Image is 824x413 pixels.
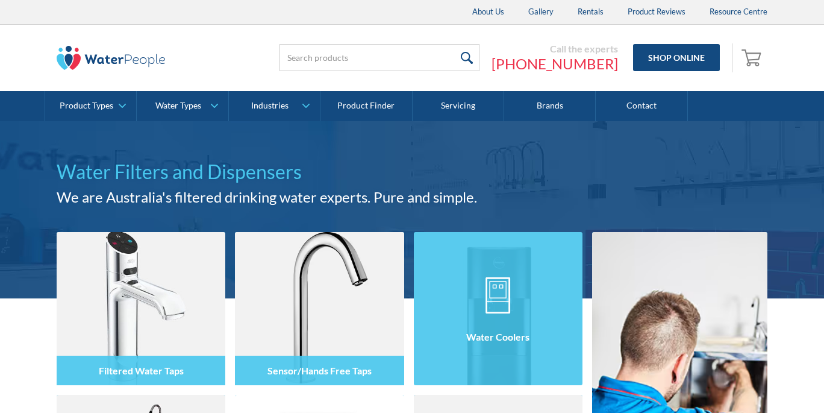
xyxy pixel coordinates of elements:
a: Shop Online [633,44,720,71]
img: Sensor/Hands Free Taps [235,232,404,385]
a: Servicing [413,91,504,121]
img: Water Coolers [414,232,582,385]
a: [PHONE_NUMBER] [492,55,618,73]
div: Call the experts [492,43,618,55]
div: Industries [251,101,289,111]
img: shopping cart [741,48,764,67]
a: Product Finder [320,91,412,121]
h4: Water Coolers [466,331,529,342]
div: Product Types [60,101,113,111]
h4: Sensor/Hands Free Taps [267,365,372,376]
img: Filtered Water Taps [57,232,225,385]
img: The Water People [57,46,165,70]
a: Industries [229,91,320,121]
h4: Filtered Water Taps [99,365,184,376]
a: Water Types [137,91,228,121]
a: Open empty cart [738,43,767,72]
div: Water Types [155,101,201,111]
a: Product Types [45,91,136,121]
a: Contact [596,91,687,121]
input: Search products [279,44,479,71]
a: Brands [504,91,596,121]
